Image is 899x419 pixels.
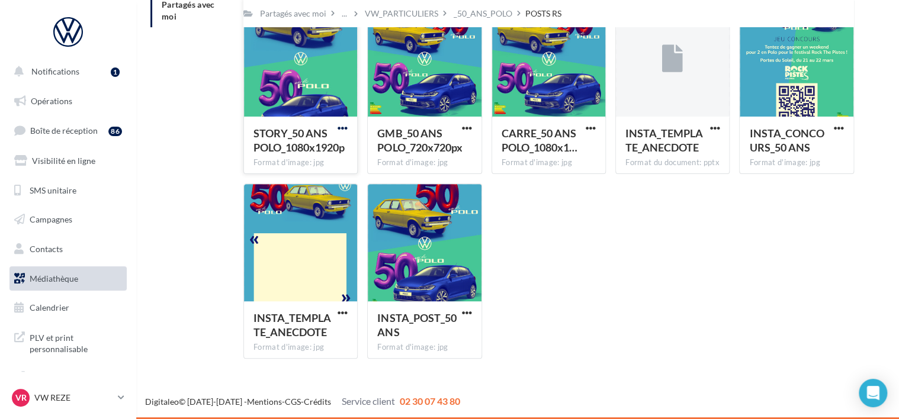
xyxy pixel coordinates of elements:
[253,127,345,154] span: STORY_50 ANS POLO_1080x1920p
[253,342,348,353] div: Format d'image: jpg
[30,125,98,136] span: Boîte de réception
[30,369,122,395] span: Campagnes DataOnDemand
[30,302,69,312] span: Calendrier
[342,395,395,407] span: Service client
[7,266,129,291] a: Médiathèque
[30,214,72,224] span: Campagnes
[400,395,460,407] span: 02 30 07 43 80
[625,127,703,154] span: INSTA_TEMPLATE_ANECDOTE
[377,157,471,168] div: Format d'image: jpg
[7,325,129,360] a: PLV et print personnalisable
[502,157,596,168] div: Format d'image: jpg
[749,157,843,168] div: Format d'image: jpg
[304,397,331,407] a: Crédits
[247,397,282,407] a: Mentions
[30,244,63,254] span: Contacts
[111,67,120,77] div: 1
[339,5,349,22] div: ...
[34,392,113,404] p: VW REZE
[525,8,561,20] div: POSTS RS
[7,207,129,232] a: Campagnes
[145,397,460,407] span: © [DATE]-[DATE] - - -
[32,156,95,166] span: Visibilité en ligne
[7,89,129,114] a: Opérations
[377,127,462,154] span: GMB_50 ANS POLO_720x720px
[377,342,471,353] div: Format d'image: jpg
[502,127,577,154] span: CARRE_50 ANS POLO_1080x1080px
[454,8,512,20] div: _50_ANS_POLO
[260,8,326,20] div: Partagés avec moi
[30,330,122,355] span: PLV et print personnalisable
[31,96,72,106] span: Opérations
[749,127,824,154] span: INSTA_CONCOURS_50 ANS
[285,397,301,407] a: CGS
[145,397,179,407] a: Digitaleo
[7,149,129,173] a: Visibilité en ligne
[253,311,331,339] span: INSTA_TEMPLATE_ANECDOTE
[7,178,129,203] a: SMS unitaire
[15,392,27,404] span: VR
[7,59,124,84] button: Notifications 1
[859,379,887,407] div: Open Intercom Messenger
[31,66,79,76] span: Notifications
[30,185,76,195] span: SMS unitaire
[108,127,122,136] div: 86
[7,237,129,262] a: Contacts
[7,365,129,399] a: Campagnes DataOnDemand
[9,386,127,409] a: VR VW REZE
[365,8,438,20] div: VW_PARTICULIERS
[625,157,720,168] div: Format du document: pptx
[30,273,78,283] span: Médiathèque
[7,118,129,143] a: Boîte de réception86
[253,157,348,168] div: Format d'image: jpg
[377,311,456,339] span: INSTA_POST_50 ANS
[7,295,129,320] a: Calendrier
